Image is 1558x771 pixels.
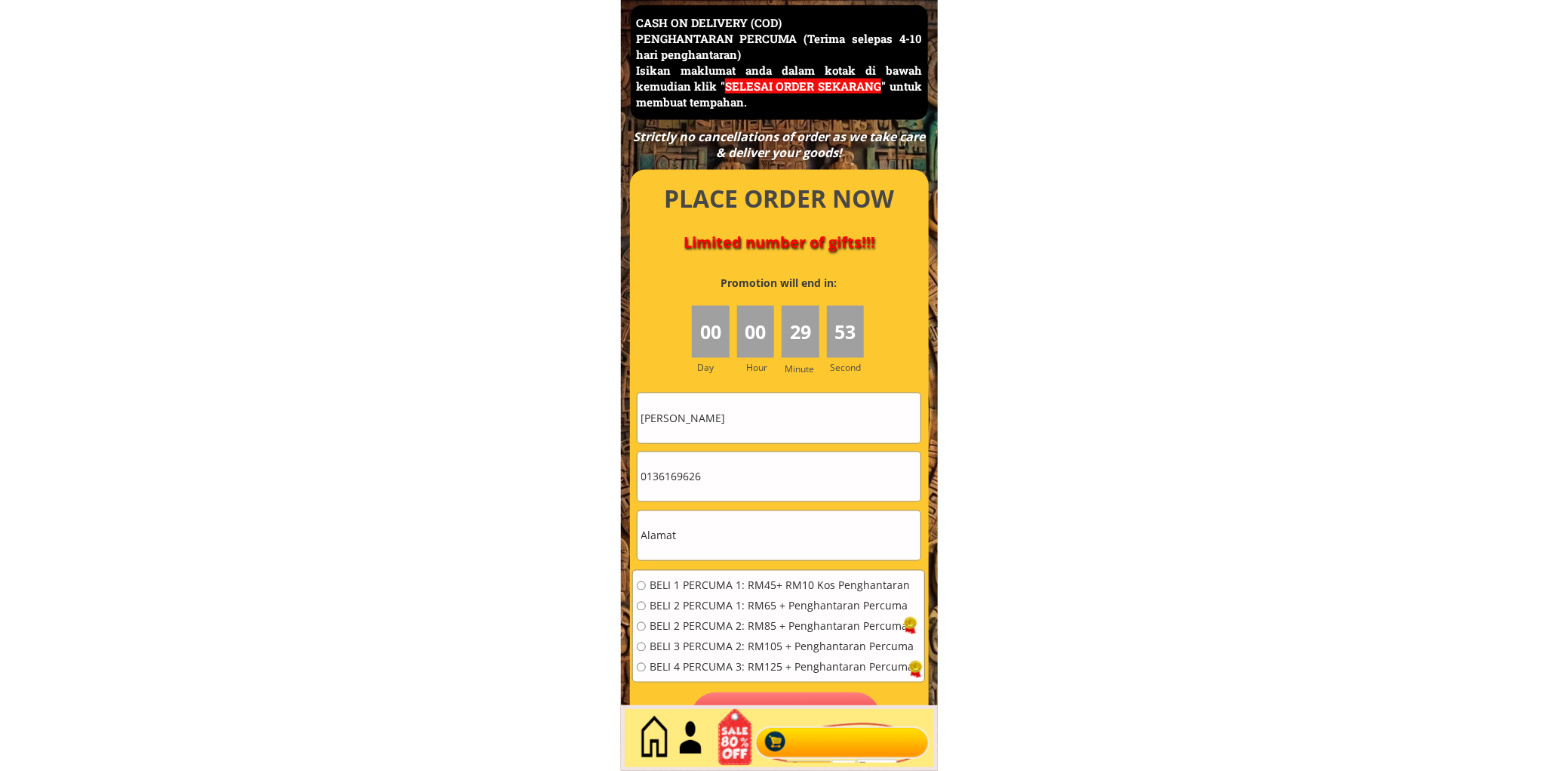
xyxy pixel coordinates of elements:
p: Pesan sekarang [691,692,880,743]
h3: Minute [785,362,818,376]
h3: Promotion will end in: [693,275,864,291]
h4: PLACE ORDER NOW [647,182,911,216]
h3: Hour [746,360,778,375]
span: BELI 2 PERCUMA 2: RM85 + Penghantaran Percuma [650,621,914,632]
span: SELESAI ORDER SEKARANG [725,79,881,94]
span: BELI 1 PERCUMA 1: RM45+ RM10 Kos Penghantaran [650,581,914,591]
input: Nama [638,393,920,443]
span: BELI 2 PERCUMA 1: RM65 + Penghantaran Percuma [650,601,914,612]
h3: Second [831,360,868,375]
h3: Day [697,360,735,375]
div: Strictly no cancellations of order as we take care & deliver your goods! [628,129,930,161]
span: BELI 4 PERCUMA 3: RM125 + Penghantaran Percuma [650,662,914,673]
span: BELI 3 PERCUMA 2: RM105 + Penghantaran Percuma [650,642,914,652]
h3: CASH ON DELIVERY (COD) PENGHANTARAN PERCUMA (Terima selepas 4-10 hari penghantaran) Isikan maklum... [636,15,922,110]
h4: Limited number of gifts!!! [647,233,911,251]
input: Alamat [638,511,920,560]
input: Telefon [638,452,920,501]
